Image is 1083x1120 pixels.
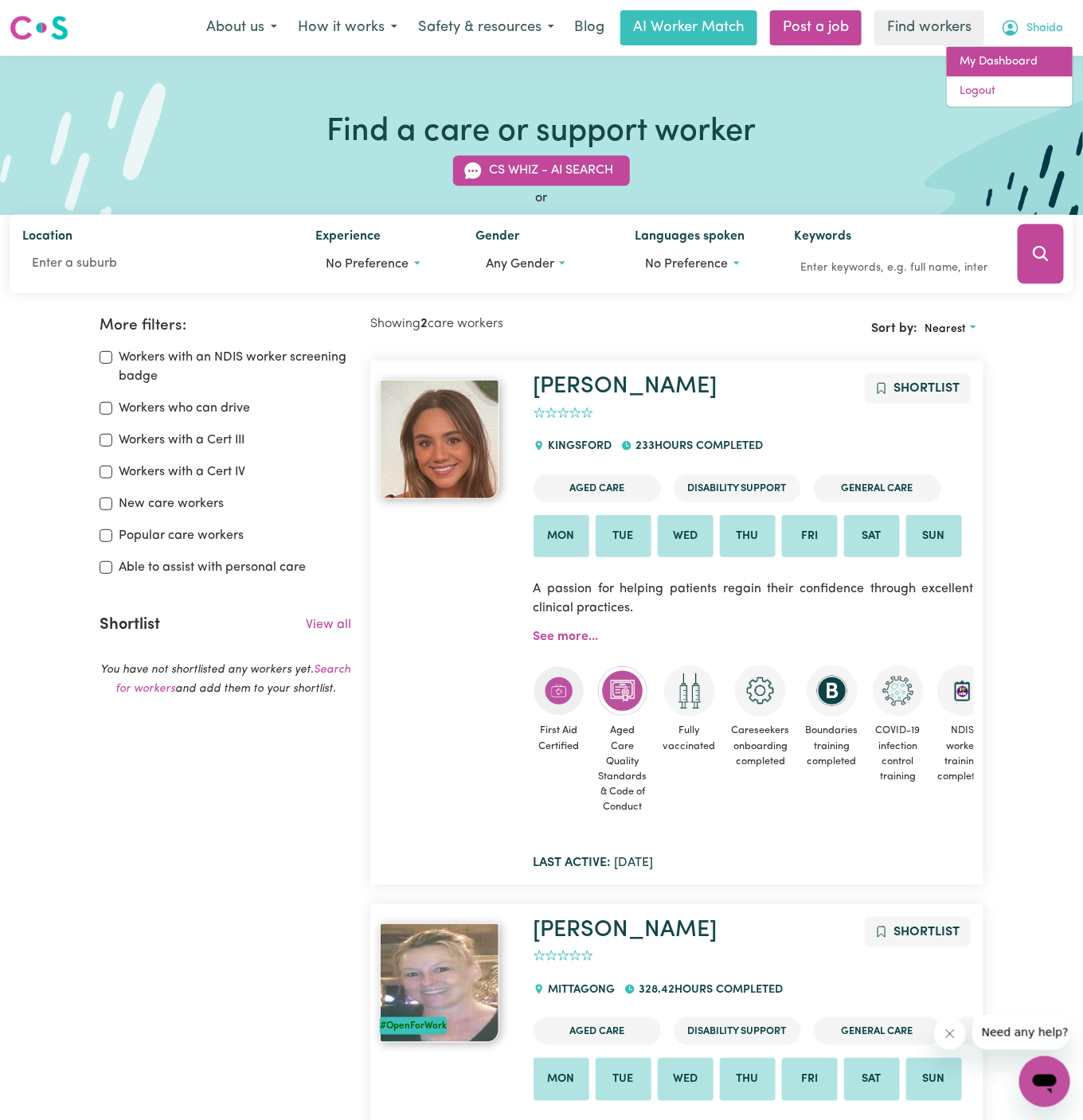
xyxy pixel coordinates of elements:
li: Available on Tue [596,1058,651,1101]
label: Gender [475,228,520,250]
img: Care and support worker has received 2 doses of COVID-19 vaccine [664,665,715,716]
a: Katherine #OpenForWork [380,923,514,1043]
span: [DATE] [534,857,654,869]
a: [PERSON_NAME] [534,919,717,942]
li: Available on Thu [720,1058,776,1101]
div: 328.42 hours completed [624,969,792,1012]
li: Available on Sun [906,515,962,558]
label: Workers with an NDIS worker screening badge [119,348,351,386]
li: Available on Fri [782,1058,838,1101]
img: Careseekers logo [10,14,68,42]
input: Enter keywords, e.g. full name, interests [795,256,995,281]
span: No preference [326,259,409,271]
p: A passion for helping patients regain their confidence through excellent clinical practices. [534,570,974,627]
span: First Aid Certified [534,716,585,759]
b: Last active: [534,857,612,869]
button: CS Whiz - AI Search [453,156,630,186]
div: add rating by typing an integer from 0 to 5 or pressing arrow keys [534,404,593,423]
a: Careseekers logo [10,10,68,46]
label: Popular care workers [119,526,244,545]
div: KINGSFORD [534,425,621,468]
iframe: Button to launch messaging window [1019,1056,1070,1107]
label: Workers who can drive [119,399,250,418]
img: CS Academy: Introduction to NDIS Worker Training course completed [937,665,988,716]
span: Aged Care Quality Standards & Code of Conduct [597,716,649,821]
span: Sort by: [872,322,918,335]
li: Available on Thu [720,515,776,558]
img: CS Academy: COVID-19 Infection Control Training course completed [873,665,924,716]
span: COVID-19 infection control training [873,716,924,790]
div: My Account [946,46,1073,107]
button: Add to shortlist [865,373,971,404]
li: Available on Mon [534,1058,589,1101]
a: View all [306,619,351,631]
button: How it works [287,11,408,45]
label: Experience [316,228,381,250]
button: My Account [991,11,1073,45]
b: 2 [420,318,428,330]
a: Blog [565,10,614,45]
span: No preference [645,259,728,271]
a: See more... [534,630,599,643]
span: Shortlist [894,382,960,395]
button: Worker experience options [316,250,450,280]
iframe: Message from company [972,1015,1070,1050]
li: Disability Support [674,474,801,502]
img: Care and support worker has completed First Aid Certification [534,665,585,716]
img: CS Academy: Careseekers Onboarding course completed [735,665,786,716]
li: General Care [814,1017,941,1045]
li: Aged Care [534,474,661,502]
span: Shortlist [894,926,960,939]
div: MITTAGONG [534,969,624,1012]
span: Fully vaccinated [662,716,717,759]
a: Post a job [770,10,862,45]
iframe: Close message [934,1018,966,1050]
div: 233 hours completed [621,425,772,468]
li: Disability Support [674,1017,801,1045]
li: General Care [814,474,941,502]
button: Safety & resources [408,11,565,45]
span: Any gender [486,259,554,271]
button: Search [1018,224,1064,284]
div: or [10,189,1073,209]
li: Available on Fri [782,515,838,558]
span: Shaida [1026,20,1063,37]
a: Logout [947,76,1073,107]
input: Enter a suburb [22,250,291,279]
label: New care workers [119,494,224,513]
a: My Dashboard [947,47,1073,77]
span: NDIS worker training completed [936,716,989,790]
h2: Showing care workers [370,317,677,332]
li: Available on Wed [658,1058,714,1101]
button: About us [196,11,287,45]
a: Find workers [874,10,984,45]
label: Workers with a Cert III [119,431,244,450]
div: #OpenForWork [380,1017,447,1035]
li: Available on Sat [844,1058,900,1101]
img: View Katherine 's profile [380,923,499,1043]
li: Available on Wed [658,515,714,558]
h2: More filters: [100,317,351,335]
span: Nearest [925,323,967,335]
button: Add to shortlist [865,917,971,947]
button: Worker gender preference [475,250,609,280]
img: CS Academy: Boundaries in care and support work course completed [807,665,858,716]
label: Location [22,228,72,250]
li: Available on Sat [844,515,900,558]
h1: Find a care or support worker [327,113,757,151]
a: AI Worker Match [620,10,757,45]
li: Available on Sun [906,1058,962,1101]
span: Boundaries training completed [804,716,860,775]
button: Sort search results [918,317,983,341]
label: Languages spoken [635,228,745,250]
h2: Shortlist [100,615,160,634]
img: CS Academy: Aged Care Quality Standards & Code of Conduct course completed [597,665,648,716]
div: add rating by typing an integer from 0 to 5 or pressing arrow keys [534,947,593,966]
em: You have not shortlisted any workers yet. and add them to your shortlist. [100,664,350,695]
li: Available on Mon [534,515,589,558]
a: [PERSON_NAME] [534,375,717,398]
li: Aged Care [534,1017,661,1045]
span: Careseekers onboarding completed [730,716,792,775]
label: Keywords [795,228,852,250]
